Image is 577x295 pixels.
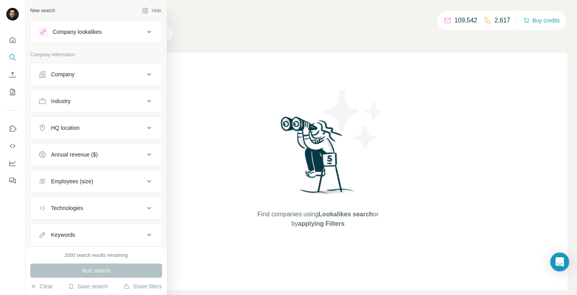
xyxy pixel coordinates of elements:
[6,68,19,82] button: Enrich CSV
[68,9,568,20] h4: Search
[51,204,83,212] div: Technologies
[31,145,162,164] button: Annual revenue ($)
[6,8,19,20] img: Avatar
[6,139,19,153] button: Use Surfe API
[318,211,373,218] span: Lookalikes search
[123,282,162,290] button: Share filters
[6,122,19,136] button: Use Surfe on LinkedIn
[51,70,75,78] div: Company
[51,124,80,132] div: HQ location
[523,15,560,26] button: Buy credits
[137,5,167,17] button: Hide
[31,65,162,84] button: Company
[277,114,359,202] img: Surfe Illustration - Woman searching with binoculars
[31,92,162,111] button: Industry
[6,50,19,65] button: Search
[6,156,19,170] button: Dashboard
[65,252,128,259] div: 2000 search results remaining
[6,173,19,188] button: Feedback
[30,282,53,290] button: Clear
[495,16,510,25] p: 2,617
[6,85,19,99] button: My lists
[31,118,162,137] button: HQ location
[68,282,108,290] button: Save search
[51,231,75,239] div: Keywords
[31,225,162,244] button: Keywords
[51,177,93,185] div: Employees (size)
[31,199,162,218] button: Technologies
[30,7,55,14] div: New search
[455,16,477,25] p: 109,542
[6,33,19,47] button: Quick start
[318,84,389,155] img: Surfe Illustration - Stars
[298,220,344,227] span: applying Filters
[30,51,162,58] p: Company information
[255,210,381,229] span: Find companies using or by
[53,28,102,36] div: Company lookalikes
[51,97,71,105] div: Industry
[31,22,162,41] button: Company lookalikes
[51,151,98,159] div: Annual revenue ($)
[31,172,162,191] button: Employees (size)
[550,253,569,271] div: Open Intercom Messenger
